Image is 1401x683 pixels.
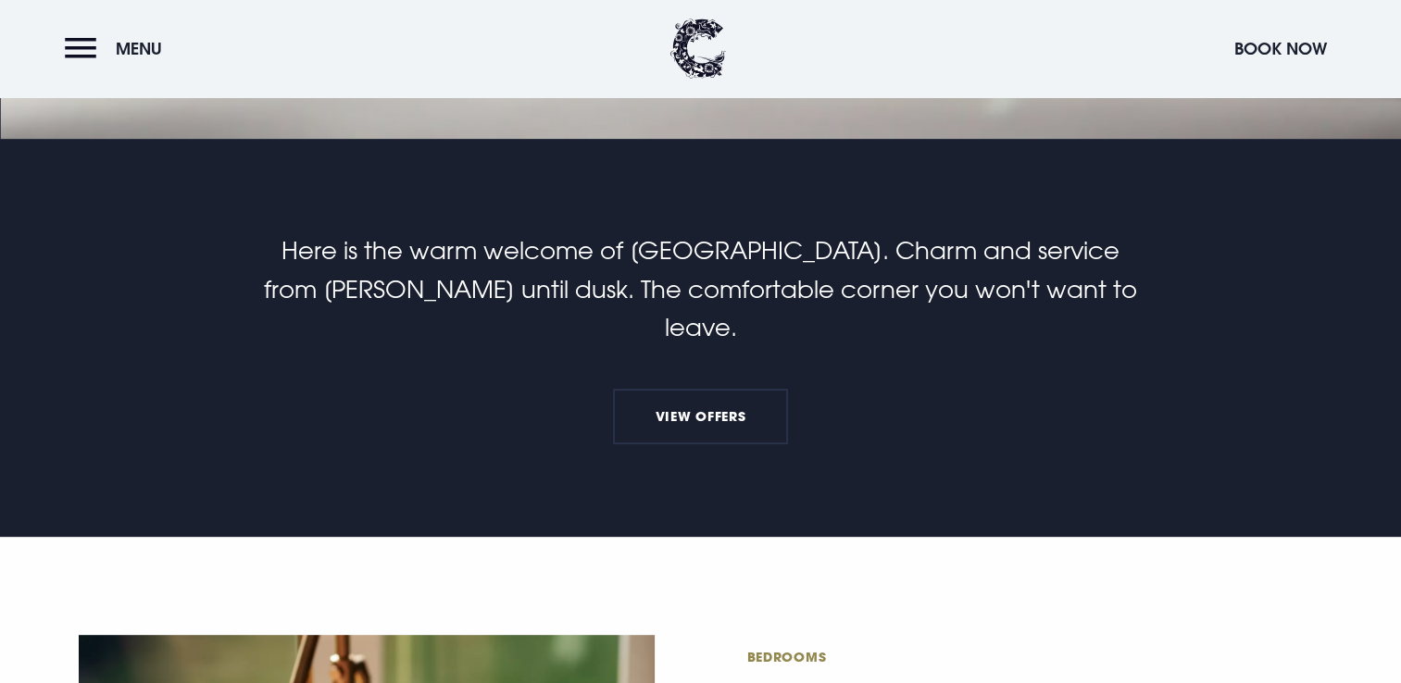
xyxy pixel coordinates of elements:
[116,38,162,59] span: Menu
[65,29,171,68] button: Menu
[670,19,726,79] img: Clandeboye Lodge
[259,231,1141,347] p: Here is the warm welcome of [GEOGRAPHIC_DATA]. Charm and service from [PERSON_NAME] until dusk. T...
[613,389,787,444] a: View Offers
[1225,29,1336,68] button: Book Now
[747,648,1108,665] span: Bedrooms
